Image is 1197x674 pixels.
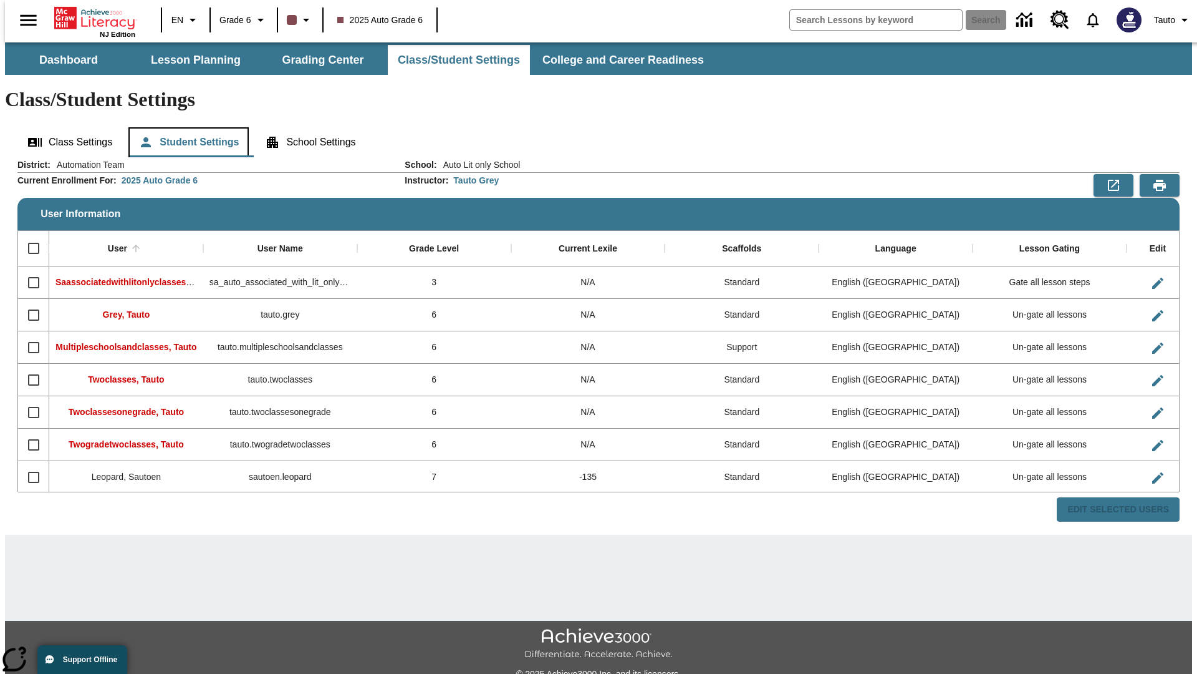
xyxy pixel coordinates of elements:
[665,429,819,461] div: Standard
[973,461,1127,494] div: Un-gate all lessons
[282,9,319,31] button: Class color is dark brown. Change class color
[214,9,273,31] button: Grade: Grade 6, Select a grade
[1019,243,1080,255] div: Lesson Gating
[665,364,819,396] div: Standard
[819,396,973,429] div: English (US)
[722,243,761,255] div: Scaffolds
[203,266,357,299] div: sa_auto_associated_with_lit_only_classes
[1145,303,1170,328] button: Edit User
[511,331,665,364] div: N/A
[973,396,1127,429] div: Un-gate all lessons
[1117,7,1142,32] img: Avatar
[665,266,819,299] div: Standard
[63,655,117,664] span: Support Offline
[973,331,1127,364] div: Un-gate all lessons
[1077,4,1109,36] a: Notifications
[819,364,973,396] div: English (US)
[69,439,184,449] span: Twogradetwoclasses, Tauto
[819,429,973,461] div: English (US)
[1009,3,1043,37] a: Data Center
[437,159,521,171] span: Auto Lit only School
[122,174,198,187] div: 2025 Auto Grade 6
[388,45,530,75] button: Class/Student Settings
[1145,336,1170,361] button: Edit User
[357,331,511,364] div: 6
[524,628,673,660] img: Achieve3000 Differentiate Accelerate Achieve
[17,159,1180,522] div: User Information
[357,364,511,396] div: 6
[10,2,47,39] button: Open side menu
[409,243,459,255] div: Grade Level
[973,429,1127,461] div: Un-gate all lessons
[1043,3,1077,37] a: Resource Center, Will open in new tab
[337,14,423,27] span: 2025 Auto Grade 6
[973,364,1127,396] div: Un-gate all lessons
[665,299,819,331] div: Standard
[1094,174,1133,197] button: Export to CSV
[100,31,135,38] span: NJ Edition
[819,461,973,494] div: English (US)
[92,472,161,482] span: Leopard, Sautoen
[17,127,1180,157] div: Class/Student Settings
[875,243,916,255] div: Language
[357,429,511,461] div: 6
[511,429,665,461] div: N/A
[511,461,665,494] div: -135
[17,175,117,186] h2: Current Enrollment For :
[69,407,184,417] span: Twoclassesonegrade, Tauto
[133,45,258,75] button: Lesson Planning
[1145,368,1170,393] button: Edit User
[203,331,357,364] div: tauto.multipleschoolsandclasses
[357,299,511,331] div: 6
[511,266,665,299] div: N/A
[54,6,135,31] a: Home
[261,45,385,75] button: Grading Center
[50,159,125,171] span: Automation Team
[511,299,665,331] div: N/A
[1154,14,1175,27] span: Tauto
[511,396,665,429] div: N/A
[5,42,1192,75] div: SubNavbar
[203,461,357,494] div: sautoen.leopard
[5,88,1192,111] h1: Class/Student Settings
[405,175,448,186] h2: Instructor :
[973,299,1127,331] div: Un-gate all lessons
[1145,271,1170,296] button: Edit User
[819,331,973,364] div: English (US)
[357,396,511,429] div: 6
[55,277,321,287] span: Saassociatedwithlitonlyclasses, Saassociatedwithlitonlyclasses
[171,14,183,27] span: EN
[108,243,127,255] div: User
[453,174,499,187] div: Tauto Grey
[103,310,150,320] span: Grey, Tauto
[17,127,122,157] button: Class Settings
[37,645,127,674] button: Support Offline
[17,160,50,170] h2: District :
[511,364,665,396] div: N/A
[532,45,714,75] button: College and Career Readiness
[1109,4,1149,36] button: Select a new avatar
[6,45,131,75] button: Dashboard
[166,9,206,31] button: Language: EN, Select a language
[405,160,436,170] h2: School :
[973,266,1127,299] div: Gate all lesson steps
[128,127,249,157] button: Student Settings
[203,396,357,429] div: tauto.twoclassesonegrade
[257,243,303,255] div: User Name
[790,10,962,30] input: search field
[665,331,819,364] div: Support
[1140,174,1180,197] button: Print Preview
[665,461,819,494] div: Standard
[88,374,164,384] span: Twoclasses, Tauto
[203,364,357,396] div: tauto.twoclasses
[357,461,511,494] div: 7
[1150,243,1166,255] div: Edit
[41,208,120,220] span: User Information
[54,4,135,38] div: Home
[219,14,251,27] span: Grade 6
[665,396,819,429] div: Standard
[1145,433,1170,458] button: Edit User
[1145,466,1170,491] button: Edit User
[357,266,511,299] div: 3
[559,243,617,255] div: Current Lexile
